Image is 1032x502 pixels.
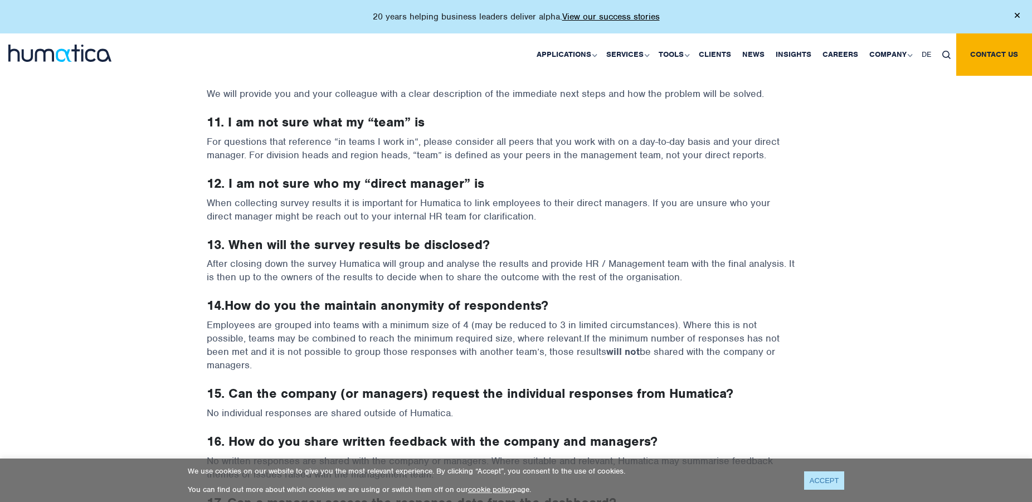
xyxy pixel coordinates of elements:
a: Company [864,33,916,76]
strong: 12. I am not sure who my “direct manager” is [207,175,484,192]
strong: 16. How do you share written feedback with the company and managers? [207,433,658,450]
p: 20 years helping business leaders deliver alpha. [373,11,660,22]
a: Careers [817,33,864,76]
strong: 15. Can the company (or managers) request the individual responses from Humatica? [207,385,733,402]
strong: How do you the maintain anonymity of respondents? [225,297,548,314]
a: DE [916,33,937,76]
p: We use cookies on our website to give you the most relevant experience. By clicking “Accept”, you... [188,466,790,476]
a: Clients [693,33,737,76]
p: Employees are grouped into teams with a minimum size of 4 (may be reduced to 3 in limited circums... [207,318,825,386]
span: DE [922,50,931,59]
p: No individual responses are shared outside of Humatica. [207,406,825,433]
p: You can find out more about which cookies we are using or switch them off on our page. [188,485,790,494]
a: Services [601,33,653,76]
a: Applications [531,33,601,76]
strong: 11. I am not sure what my “team” is [207,114,425,130]
p: When collecting survey results it is important for Humatica to link employees to their direct man... [207,196,825,237]
img: logo [8,45,111,62]
img: search_icon [942,51,951,59]
strong: 14. [207,297,225,314]
a: View our success stories [562,11,660,22]
a: ACCEPT [804,471,845,490]
a: Contact us [956,33,1032,76]
p: No written responses are shared with the company or managers. Where suitable and relevant, Humati... [207,454,825,495]
p: For questions that reference “in teams I work in“, please consider all peers that you work with o... [207,135,825,176]
strong: 13. When will the survey results be disclosed? [207,236,490,253]
p: After closing down the survey Humatica will group and analyse the results and provide HR / Manage... [207,257,825,298]
a: Insights [770,33,817,76]
a: Tools [653,33,693,76]
strong: will not [606,345,640,358]
p: We will provide you and your colleague with a clear description of the immediate next steps and h... [207,87,825,114]
a: News [737,33,770,76]
a: cookie policy [468,485,513,494]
